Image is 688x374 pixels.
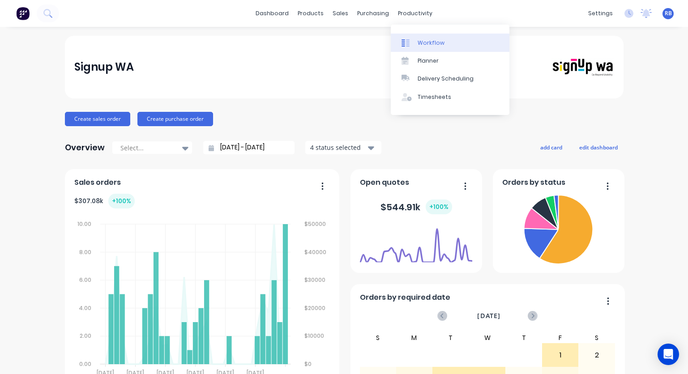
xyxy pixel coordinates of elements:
div: Planner [418,57,439,65]
span: [DATE] [477,311,500,321]
button: edit dashboard [573,141,624,153]
div: Delivery Scheduling [418,75,474,83]
tspan: 0.00 [79,360,91,368]
div: purchasing [353,7,393,20]
div: productivity [393,7,437,20]
div: M [396,332,433,343]
a: Planner [391,52,509,70]
tspan: 4.00 [79,304,91,312]
button: Create purchase order [137,112,213,126]
tspan: $30000 [305,276,326,284]
a: Workflow [391,34,509,51]
div: + 100 % [108,194,135,208]
div: T [505,332,542,343]
tspan: 2.00 [80,332,91,340]
div: settings [584,7,617,20]
span: RB [665,9,672,17]
div: $ 544.91k [380,200,452,214]
a: dashboard [251,7,293,20]
div: Open Intercom Messenger [658,344,679,365]
div: F [542,332,579,343]
div: 4 status selected [310,143,367,152]
button: Create sales order [65,112,130,126]
div: Timesheets [418,93,451,101]
tspan: 6.00 [79,276,91,284]
a: Timesheets [391,88,509,106]
div: products [293,7,328,20]
div: + 100 % [426,200,452,214]
div: 2 [579,344,615,366]
tspan: $20000 [305,304,326,312]
tspan: $10000 [305,332,325,340]
button: 4 status selected [305,141,381,154]
div: $ 307.08k [74,194,135,208]
div: Workflow [418,39,444,47]
span: Orders by status [502,177,565,188]
div: W [469,332,506,343]
span: Open quotes [360,177,409,188]
img: Factory [16,7,30,20]
div: Overview [65,139,105,157]
div: T [432,332,469,343]
img: Signup WA [551,58,614,77]
a: Delivery Scheduling [391,70,509,88]
tspan: $50000 [305,220,326,228]
span: Sales orders [74,177,121,188]
div: Signup WA [74,58,134,76]
tspan: 8.00 [79,248,91,255]
div: sales [328,7,353,20]
tspan: $0 [305,360,312,368]
tspan: $40000 [305,248,327,255]
tspan: 10.00 [77,220,91,228]
div: 1 [543,344,578,366]
button: add card [534,141,568,153]
div: S [359,332,396,343]
div: S [578,332,615,343]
